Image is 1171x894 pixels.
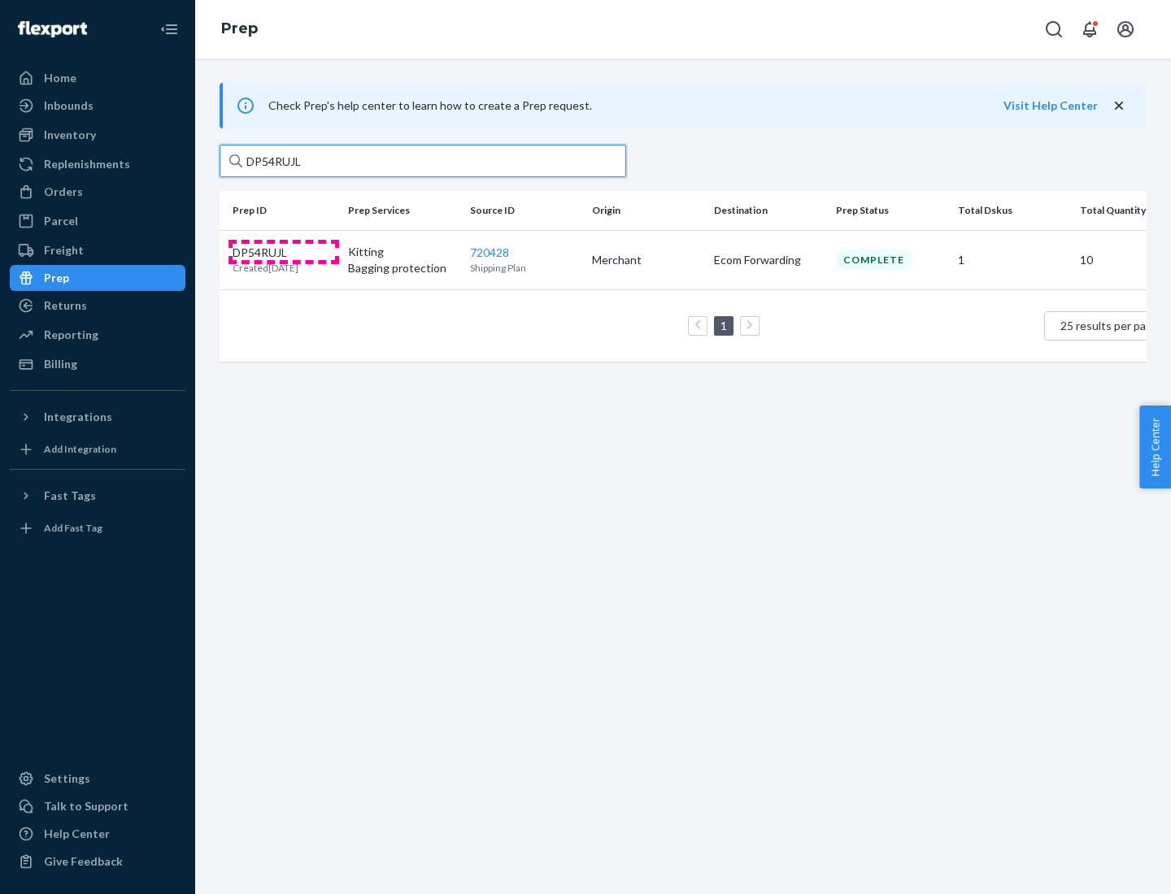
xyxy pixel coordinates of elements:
button: Integrations [10,404,185,430]
button: close [1111,98,1127,115]
a: Freight [10,237,185,263]
div: Integrations [44,409,112,425]
a: Home [10,65,185,91]
div: Fast Tags [44,488,96,504]
th: Prep Services [342,191,464,230]
button: Close Navigation [153,13,185,46]
div: Freight [44,242,84,258]
p: DP54RUJL [233,245,298,261]
button: Help Center [1139,406,1171,488]
th: Prep Status [829,191,951,230]
div: Settings [44,770,90,787]
div: Returns [44,297,87,314]
div: Orders [44,184,83,200]
a: Page 1 is your current page [717,319,730,332]
a: Settings [10,766,185,792]
p: Shipping Plan [470,261,579,275]
div: Help Center [44,826,110,842]
a: Replenishments [10,151,185,177]
div: Complete [836,250,912,270]
button: Open account menu [1109,13,1142,46]
button: Give Feedback [10,848,185,874]
a: Talk to Support [10,793,185,819]
div: Add Integration [44,442,116,456]
button: Visit Help Center [1003,98,1098,114]
p: Merchant [592,252,701,268]
th: Total Dskus [951,191,1073,230]
div: Replenishments [44,156,130,172]
p: 1 [958,252,1067,268]
p: Created [DATE] [233,261,298,275]
a: Add Integration [10,436,185,462]
p: Ecom Forwarding [714,252,823,268]
a: Help Center [10,821,185,847]
a: Reporting [10,322,185,348]
button: Fast Tags [10,483,185,509]
th: Source ID [464,191,585,230]
p: Bagging protection [348,260,457,276]
div: Inbounds [44,98,94,114]
div: Inventory [44,127,96,143]
span: Check Prep's help center to learn how to create a Prep request. [268,98,592,112]
div: Home [44,70,76,86]
a: Returns [10,293,185,319]
input: Search prep jobs [220,145,626,177]
a: Parcel [10,208,185,234]
div: Reporting [44,327,98,343]
span: 25 results per page [1060,319,1159,332]
div: Prep [44,270,69,286]
a: 720428 [470,245,509,259]
th: Origin [585,191,707,230]
div: Parcel [44,213,78,229]
a: Prep [221,20,258,37]
div: Talk to Support [44,798,128,814]
button: Open notifications [1073,13,1106,46]
a: Prep [10,265,185,291]
th: Prep ID [220,191,342,230]
div: Billing [44,356,77,372]
th: Destination [707,191,829,230]
p: Kitting [348,244,457,260]
div: Give Feedback [44,853,123,870]
a: Inbounds [10,93,185,119]
ol: breadcrumbs [208,6,271,53]
div: Add Fast Tag [44,521,102,535]
img: Flexport logo [18,21,87,37]
a: Billing [10,351,185,377]
a: Orders [10,179,185,205]
a: Add Fast Tag [10,515,185,541]
a: Inventory [10,122,185,148]
button: Open Search Box [1038,13,1070,46]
